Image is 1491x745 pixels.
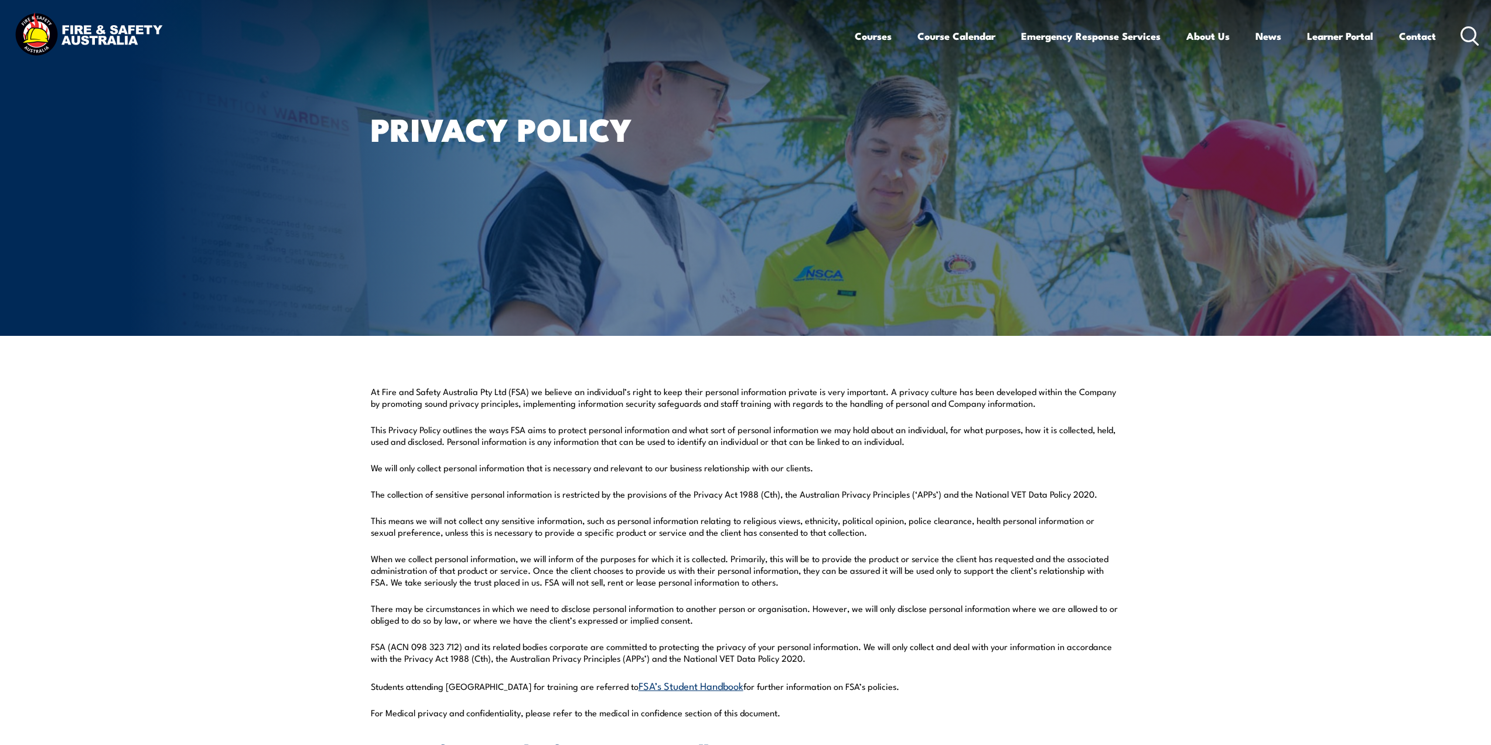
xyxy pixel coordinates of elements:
a: FSA’s Student Handbook [639,678,743,692]
p: Students attending [GEOGRAPHIC_DATA] for training are referred to for further information on FSA’... [371,679,1121,692]
p: This means we will not collect any sensitive information, such as personal information relating t... [371,515,1121,538]
p: The collection of sensitive personal information is restricted by the provisions of the Privacy A... [371,488,1121,500]
a: Emergency Response Services [1021,21,1161,52]
a: Learner Portal [1307,21,1373,52]
p: At Fire and Safety Australia Pty Ltd (FSA) we believe an individual’s right to keep their persona... [371,386,1121,409]
a: Courses [855,21,892,52]
p: FSA (ACN 098 323 712) and its related bodies corporate are committed to protecting the privacy of... [371,641,1121,664]
p: We will only collect personal information that is necessary and relevant to our business relation... [371,462,1121,474]
p: When we collect personal information, we will inform of the purposes for which it is collected. P... [371,553,1121,588]
p: This Privacy Policy outlines the ways FSA aims to protect personal information and what sort of p... [371,424,1121,447]
p: There may be circumstances in which we need to disclose personal information to another person or... [371,603,1121,626]
a: About Us [1186,21,1230,52]
p: For Medical privacy and confidentiality, please refer to the medical in confidence section of thi... [371,707,1121,719]
a: News [1255,21,1281,52]
a: Contact [1399,21,1436,52]
a: Course Calendar [917,21,995,52]
h1: Privacy Policy [371,115,660,142]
